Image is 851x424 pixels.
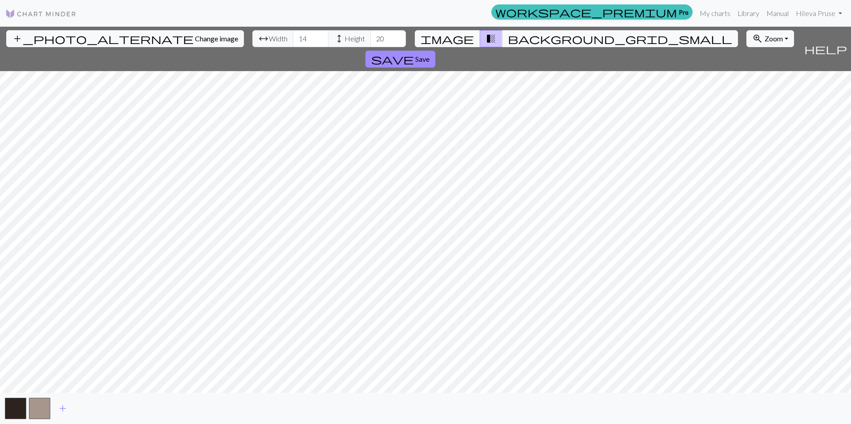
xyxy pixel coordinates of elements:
span: Zoom [765,34,783,43]
a: Pro [491,4,693,20]
span: Height [344,33,365,44]
button: Zoom [746,30,794,47]
span: transition_fade [486,32,496,45]
span: image [421,32,474,45]
a: Manual [763,4,792,22]
span: Save [415,55,430,63]
span: Width [269,33,288,44]
span: workspace_premium [495,6,677,18]
span: add_photo_alternate [12,32,194,45]
span: Change image [195,34,238,43]
img: Logo [5,8,77,19]
button: Change image [6,30,244,47]
button: Add color [52,400,74,417]
span: zoom_in [752,32,763,45]
span: background_grid_small [508,32,732,45]
span: save [371,53,414,65]
a: Library [734,4,763,22]
button: Save [365,51,435,68]
span: arrow_range [258,32,269,45]
span: height [334,32,344,45]
a: HiIeva Pruse [792,4,846,22]
button: Help [800,27,851,71]
a: My charts [696,4,734,22]
span: add [57,402,68,415]
span: help [804,43,847,55]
